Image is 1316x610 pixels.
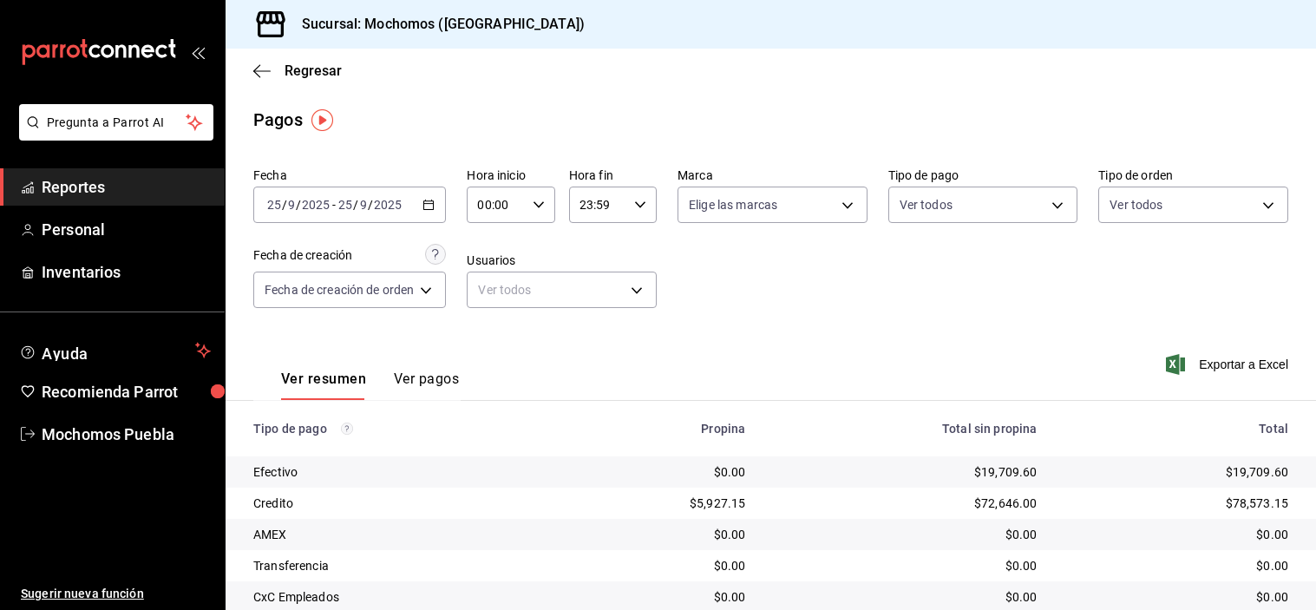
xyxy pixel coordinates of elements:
[368,198,373,212] span: /
[575,495,746,512] div: $5,927.15
[1169,354,1288,375] button: Exportar a Excel
[773,526,1037,543] div: $0.00
[253,169,446,181] label: Fecha
[373,198,403,212] input: ----
[42,260,211,284] span: Inventarios
[287,198,296,212] input: --
[359,198,368,212] input: --
[281,371,459,400] div: navigation tabs
[888,169,1078,181] label: Tipo de pago
[282,198,287,212] span: /
[253,246,352,265] div: Fecha de creación
[773,422,1037,436] div: Total sin propina
[285,62,342,79] span: Regresar
[341,423,353,435] svg: Los pagos realizados con Pay y otras terminales son montos brutos.
[42,218,211,241] span: Personal
[773,557,1037,574] div: $0.00
[575,526,746,543] div: $0.00
[353,198,358,212] span: /
[575,422,746,436] div: Propina
[1098,169,1288,181] label: Tipo de orden
[253,495,547,512] div: Credito
[689,196,777,213] span: Elige las marcas
[569,169,657,181] label: Hora fin
[467,169,554,181] label: Hora inicio
[1065,463,1289,481] div: $19,709.60
[575,557,746,574] div: $0.00
[42,380,211,403] span: Recomienda Parrot
[1110,196,1162,213] span: Ver todos
[337,198,353,212] input: --
[42,175,211,199] span: Reportes
[332,198,336,212] span: -
[1065,588,1289,606] div: $0.00
[575,463,746,481] div: $0.00
[12,126,213,144] a: Pregunta a Parrot AI
[467,254,657,266] label: Usuarios
[1065,557,1289,574] div: $0.00
[266,198,282,212] input: --
[467,272,657,308] div: Ver todos
[42,340,188,361] span: Ayuda
[281,371,366,400] button: Ver resumen
[394,371,459,400] button: Ver pagos
[1065,422,1289,436] div: Total
[253,557,547,574] div: Transferencia
[296,198,301,212] span: /
[21,585,211,603] span: Sugerir nueva función
[288,14,585,35] h3: Sucursal: Mochomos ([GEOGRAPHIC_DATA])
[773,495,1037,512] div: $72,646.00
[678,169,868,181] label: Marca
[773,463,1037,481] div: $19,709.60
[42,423,211,446] span: Mochomos Puebla
[191,45,205,59] button: open_drawer_menu
[19,104,213,141] button: Pregunta a Parrot AI
[1065,495,1289,512] div: $78,573.15
[253,526,547,543] div: AMEX
[900,196,953,213] span: Ver todos
[47,114,187,132] span: Pregunta a Parrot AI
[773,588,1037,606] div: $0.00
[253,107,303,133] div: Pagos
[253,422,547,436] div: Tipo de pago
[301,198,331,212] input: ----
[1065,526,1289,543] div: $0.00
[311,109,333,131] img: Tooltip marker
[575,588,746,606] div: $0.00
[253,62,342,79] button: Regresar
[265,281,414,298] span: Fecha de creación de orden
[253,588,547,606] div: CxC Empleados
[253,463,547,481] div: Efectivo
